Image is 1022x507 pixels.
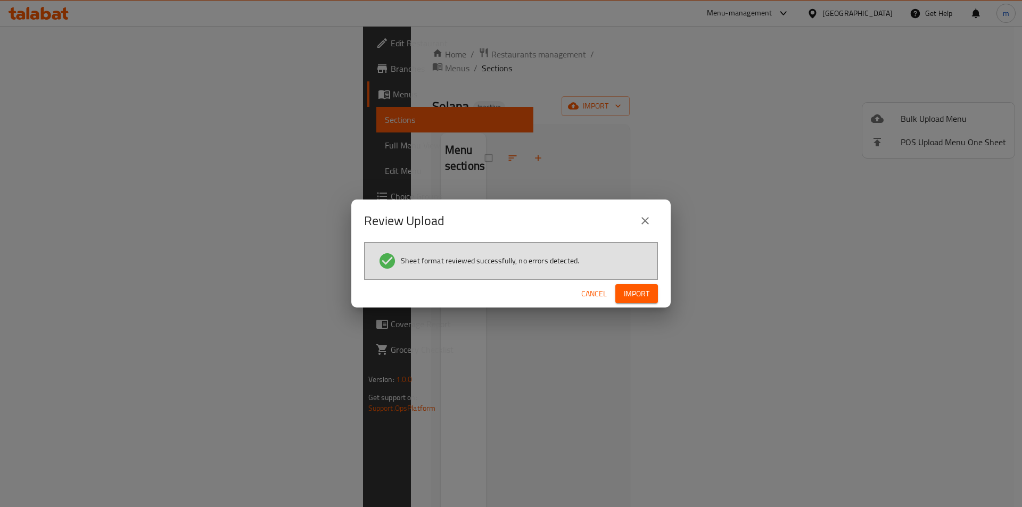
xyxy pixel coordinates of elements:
[577,284,611,304] button: Cancel
[632,208,658,234] button: close
[624,287,649,301] span: Import
[401,255,579,266] span: Sheet format reviewed successfully, no errors detected.
[364,212,444,229] h2: Review Upload
[615,284,658,304] button: Import
[581,287,607,301] span: Cancel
